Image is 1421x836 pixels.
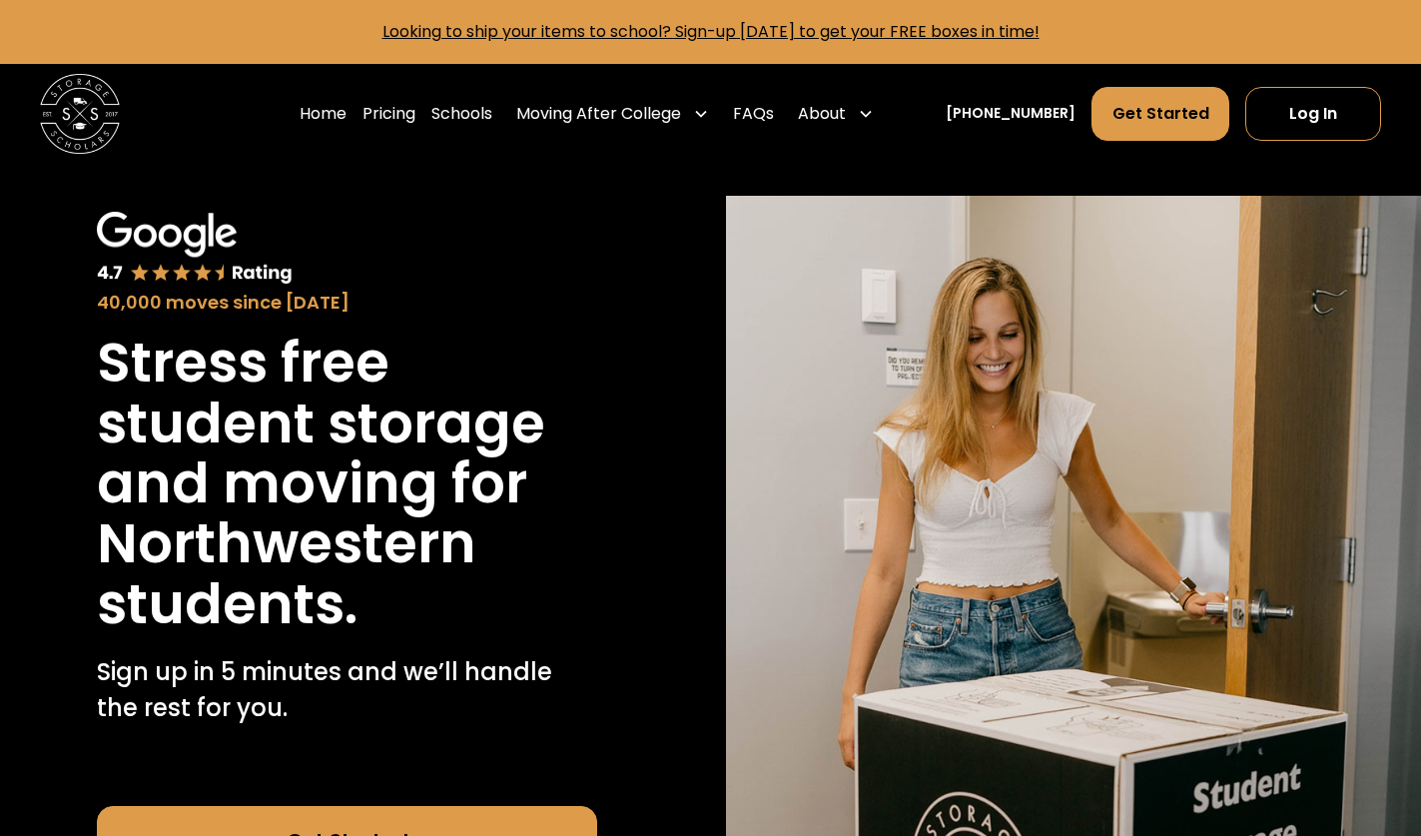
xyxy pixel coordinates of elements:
[382,20,1040,43] a: Looking to ship your items to school? Sign-up [DATE] to get your FREE boxes in time!
[40,74,120,154] img: Storage Scholars main logo
[300,86,347,142] a: Home
[97,333,597,513] h1: Stress free student storage and moving for
[1245,87,1381,141] a: Log In
[431,86,492,142] a: Schools
[97,290,597,317] div: 40,000 moves since [DATE]
[946,103,1075,124] a: [PHONE_NUMBER]
[733,86,774,142] a: FAQs
[97,212,293,287] img: Google 4.7 star rating
[1091,87,1230,141] a: Get Started
[97,574,357,634] h1: students.
[97,513,476,573] h1: Northwestern
[97,654,597,726] p: Sign up in 5 minutes and we’ll handle the rest for you.
[798,102,846,126] div: About
[362,86,415,142] a: Pricing
[516,102,681,126] div: Moving After College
